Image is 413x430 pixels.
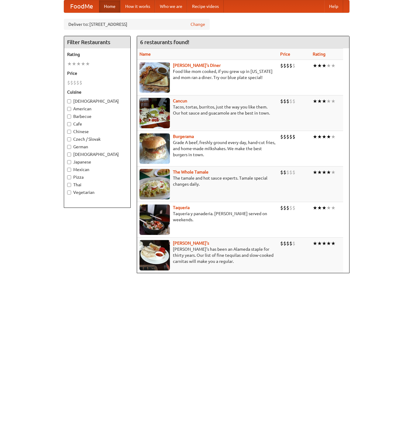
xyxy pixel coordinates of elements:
[280,133,283,140] li: $
[67,122,71,126] input: Cafe
[81,60,85,67] li: ★
[79,79,82,86] li: $
[283,98,286,105] li: $
[67,191,71,194] input: Vegetarian
[173,134,194,139] a: Burgerama
[317,169,322,176] li: ★
[292,169,295,176] li: $
[322,169,326,176] li: ★
[139,246,275,264] p: [PERSON_NAME]'s has been an Alameda staple for thirty years. Our list of fine tequilas and slow-c...
[280,205,283,211] li: $
[67,136,127,142] label: Czech / Slovak
[292,240,295,247] li: $
[173,205,190,210] a: Taqueria
[331,133,336,140] li: ★
[139,62,170,93] img: sallys.jpg
[67,107,71,111] input: American
[292,205,295,211] li: $
[139,104,275,116] p: Tacos, tortas, burritos, just the way you like them. Our hot sauce and guacamole are the best in ...
[67,175,71,179] input: Pizza
[67,79,70,86] li: $
[173,98,187,103] b: Cancun
[322,205,326,211] li: ★
[67,183,71,187] input: Thai
[120,0,155,12] a: How it works
[64,0,99,12] a: FoodMe
[317,133,322,140] li: ★
[286,62,289,69] li: $
[313,205,317,211] li: ★
[140,39,189,45] ng-pluralize: 6 restaurants found!
[139,139,275,158] p: Grade A beef, freshly ground every day, hand-cut fries, and home-made milkshakes. We make the bes...
[289,133,292,140] li: $
[331,62,336,69] li: ★
[289,98,292,105] li: $
[280,52,290,57] a: Price
[317,98,322,105] li: ★
[173,170,208,174] b: The Whole Tamale
[324,0,343,12] a: Help
[326,169,331,176] li: ★
[283,169,286,176] li: $
[326,62,331,69] li: ★
[139,205,170,235] img: taqueria.jpg
[155,0,187,12] a: Who we are
[322,240,326,247] li: ★
[313,98,317,105] li: ★
[280,169,283,176] li: $
[326,205,331,211] li: ★
[67,121,127,127] label: Cafe
[173,63,221,68] a: [PERSON_NAME]'s Diner
[280,62,283,69] li: $
[67,151,127,157] label: [DEMOGRAPHIC_DATA]
[283,205,286,211] li: $
[67,115,71,119] input: Barbecue
[67,160,71,164] input: Japanese
[289,240,292,247] li: $
[331,205,336,211] li: ★
[289,169,292,176] li: $
[67,129,127,135] label: Chinese
[286,133,289,140] li: $
[73,79,76,86] li: $
[85,60,90,67] li: ★
[67,51,127,57] h5: Rating
[67,153,71,157] input: [DEMOGRAPHIC_DATA]
[67,144,127,150] label: German
[289,62,292,69] li: $
[67,145,71,149] input: German
[317,205,322,211] li: ★
[317,62,322,69] li: ★
[67,89,127,95] h5: Cuisine
[286,205,289,211] li: $
[283,133,286,140] li: $
[317,240,322,247] li: ★
[99,0,120,12] a: Home
[139,175,275,187] p: The tamale and hot sauce experts. Tamale special changes daily.
[289,205,292,211] li: $
[286,169,289,176] li: $
[67,167,127,173] label: Mexican
[67,137,71,141] input: Czech / Slovak
[322,62,326,69] li: ★
[67,98,127,104] label: [DEMOGRAPHIC_DATA]
[326,133,331,140] li: ★
[139,52,151,57] a: Name
[313,62,317,69] li: ★
[139,240,170,270] img: pedros.jpg
[67,159,127,165] label: Japanese
[67,130,71,134] input: Chinese
[286,240,289,247] li: $
[292,98,295,105] li: $
[64,36,130,48] h4: Filter Restaurants
[76,79,79,86] li: $
[292,62,295,69] li: $
[331,169,336,176] li: ★
[70,79,73,86] li: $
[139,211,275,223] p: Taqueria y panaderia. [PERSON_NAME] served on weekends.
[322,133,326,140] li: ★
[322,98,326,105] li: ★
[313,169,317,176] li: ★
[72,60,76,67] li: ★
